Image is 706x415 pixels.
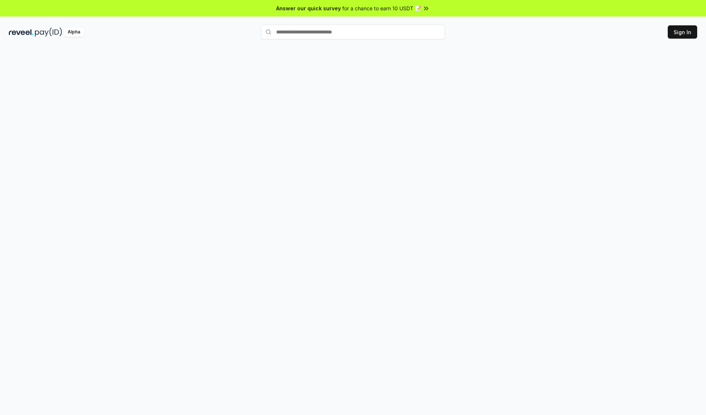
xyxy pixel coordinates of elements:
span: Answer our quick survey [276,4,341,12]
img: pay_id [35,28,62,37]
img: reveel_dark [9,28,33,37]
span: for a chance to earn 10 USDT 📝 [342,4,421,12]
div: Alpha [64,28,84,37]
button: Sign In [668,25,697,39]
